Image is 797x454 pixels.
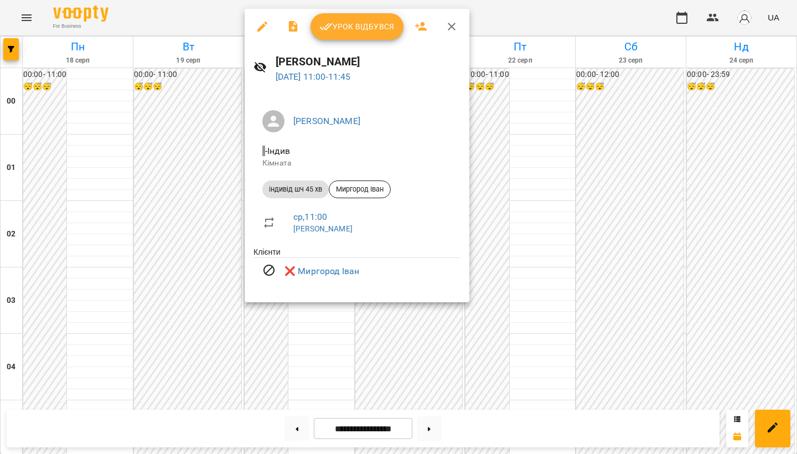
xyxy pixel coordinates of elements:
div: Миргород Іван [329,180,391,198]
ul: Клієнти [253,246,460,289]
svg: Візит скасовано [262,264,276,277]
span: індивід шч 45 хв [262,184,329,194]
a: [PERSON_NAME] [293,116,360,126]
a: [PERSON_NAME] [293,224,353,233]
button: Урок відбувся [310,13,403,40]
h6: [PERSON_NAME] [276,53,460,70]
a: ср , 11:00 [293,211,327,222]
span: - Індив [262,146,292,156]
span: Урок відбувся [319,20,395,33]
span: Миргород Іван [329,184,390,194]
p: Кімната [262,158,452,169]
a: ❌ Миргород Іван [284,265,359,278]
a: [DATE] 11:00-11:45 [276,71,351,82]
